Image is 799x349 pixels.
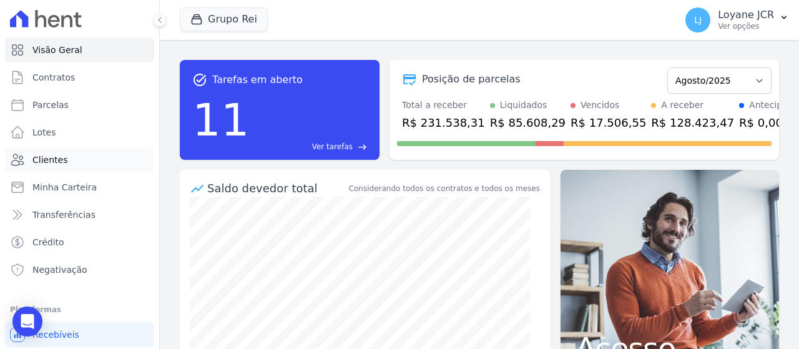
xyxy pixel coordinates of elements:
[5,257,154,282] a: Negativação
[739,114,798,131] div: R$ 0,00
[581,99,619,112] div: Vencidos
[312,141,353,152] span: Ver tarefas
[32,236,64,248] span: Crédito
[358,142,367,152] span: east
[32,181,97,194] span: Minha Carteira
[500,99,547,112] div: Liquidados
[192,72,207,87] span: task_alt
[402,99,485,112] div: Total a receber
[32,126,56,139] span: Lotes
[5,65,154,90] a: Contratos
[5,147,154,172] a: Clientes
[207,180,346,197] div: Saldo devedor total
[571,114,646,131] div: R$ 17.506,55
[32,209,96,221] span: Transferências
[5,92,154,117] a: Parcelas
[5,322,154,347] a: Recebíveis
[5,120,154,145] a: Lotes
[5,37,154,62] a: Visão Geral
[718,9,774,21] p: Loyane JCR
[5,230,154,255] a: Crédito
[422,72,521,87] div: Posição de parcelas
[32,154,67,166] span: Clientes
[32,99,69,111] span: Parcelas
[675,2,799,37] button: LJ Loyane JCR Ver opções
[5,202,154,227] a: Transferências
[749,99,798,112] div: Antecipado
[32,71,75,84] span: Contratos
[694,16,702,24] span: LJ
[490,114,566,131] div: R$ 85.608,29
[255,141,367,152] a: Ver tarefas east
[12,307,42,337] div: Open Intercom Messenger
[32,44,82,56] span: Visão Geral
[349,183,540,194] div: Considerando todos os contratos e todos os meses
[10,302,149,317] div: Plataformas
[192,87,250,152] div: 11
[32,263,87,276] span: Negativação
[5,175,154,200] a: Minha Carteira
[718,21,774,31] p: Ver opções
[212,72,303,87] span: Tarefas em aberto
[651,114,734,131] div: R$ 128.423,47
[180,7,268,31] button: Grupo Rei
[402,114,485,131] div: R$ 231.538,31
[32,328,79,341] span: Recebíveis
[661,99,703,112] div: A receber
